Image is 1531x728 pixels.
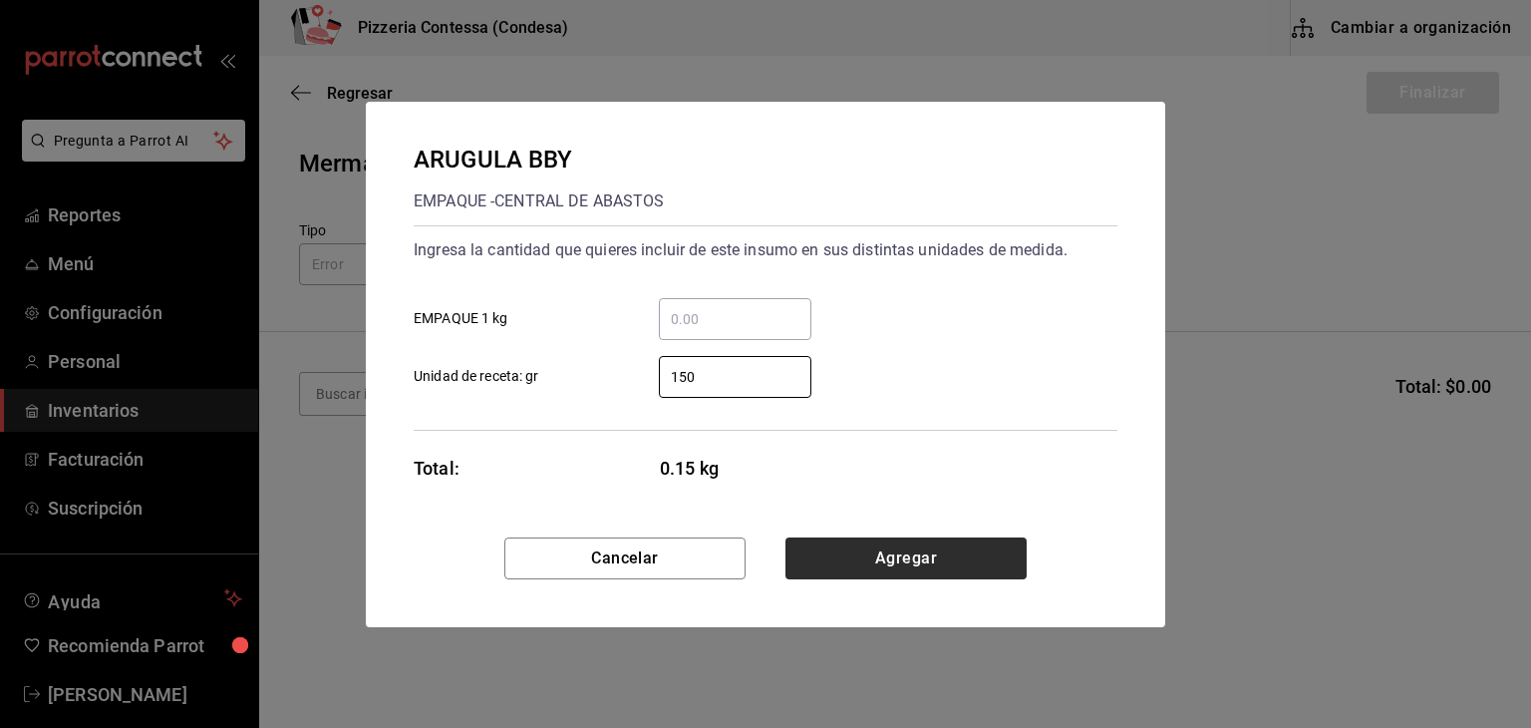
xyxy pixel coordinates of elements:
button: Cancelar [504,538,746,579]
div: ARUGULA BBY [414,142,665,178]
button: Agregar [785,538,1027,579]
span: 0.15 kg [660,455,812,482]
input: Unidad de receta: gr [659,365,811,389]
div: Ingresa la cantidad que quieres incluir de este insumo en sus distintas unidades de medida. [414,234,1117,266]
div: Total: [414,455,459,482]
span: Unidad de receta: gr [414,366,539,387]
span: EMPAQUE 1 kg [414,308,508,329]
input: EMPAQUE 1 kg [659,307,811,331]
div: EMPAQUE - CENTRAL DE ABASTOS [414,185,665,217]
